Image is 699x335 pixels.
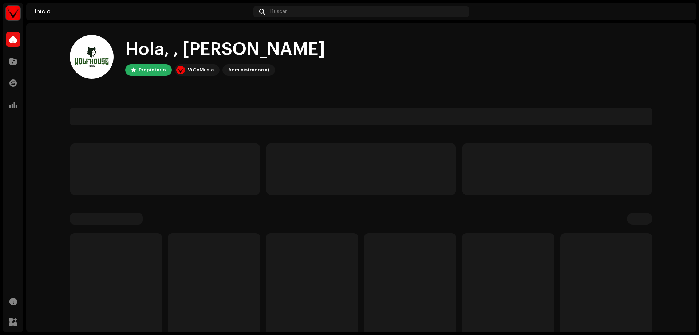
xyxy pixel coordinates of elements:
img: 965abd8d-6f4a-46fb-bcac-6c79d124f280 [6,6,20,20]
div: Propietario [139,66,166,74]
span: Buscar [270,9,287,15]
div: Administrador(a) [228,66,269,74]
img: 8d7d6402-e759-424a-adf5-f4cd6fb6b00d [676,6,687,17]
div: ViOnMusic [188,66,214,74]
div: Inicio [35,9,250,15]
img: 8d7d6402-e759-424a-adf5-f4cd6fb6b00d [70,35,114,79]
div: Hola, , [PERSON_NAME] [125,38,325,61]
img: 965abd8d-6f4a-46fb-bcac-6c79d124f280 [176,66,185,74]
